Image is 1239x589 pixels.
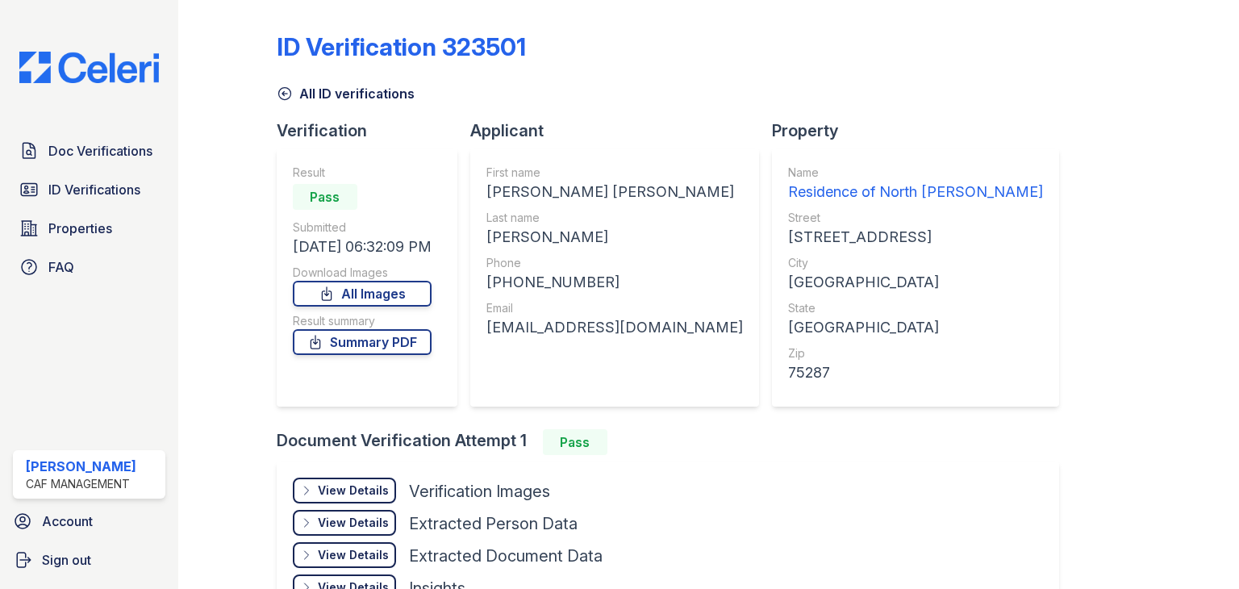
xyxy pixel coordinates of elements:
div: [PERSON_NAME] [PERSON_NAME] [486,181,743,203]
div: Extracted Person Data [409,512,578,535]
div: City [788,255,1043,271]
a: Sign out [6,544,172,576]
div: View Details [318,547,389,563]
div: Residence of North [PERSON_NAME] [788,181,1043,203]
div: [PERSON_NAME] [486,226,743,249]
div: Last name [486,210,743,226]
span: Account [42,512,93,531]
span: Sign out [42,550,91,570]
span: FAQ [48,257,74,277]
div: Download Images [293,265,432,281]
div: ID Verification 323501 [277,32,526,61]
div: Email [486,300,743,316]
a: FAQ [13,251,165,283]
div: [GEOGRAPHIC_DATA] [788,316,1043,339]
div: Name [788,165,1043,181]
div: [PERSON_NAME] [26,457,136,476]
div: Extracted Document Data [409,545,603,567]
div: Street [788,210,1043,226]
div: State [788,300,1043,316]
div: 75287 [788,361,1043,384]
div: [STREET_ADDRESS] [788,226,1043,249]
a: Name Residence of North [PERSON_NAME] [788,165,1043,203]
a: Summary PDF [293,329,432,355]
div: Zip [788,345,1043,361]
div: Result [293,165,432,181]
div: First name [486,165,743,181]
div: Applicant [470,119,772,142]
div: View Details [318,482,389,499]
a: All Images [293,281,432,307]
div: [PHONE_NUMBER] [486,271,743,294]
div: Verification Images [409,480,550,503]
span: Properties [48,219,112,238]
div: [GEOGRAPHIC_DATA] [788,271,1043,294]
a: All ID verifications [277,84,415,103]
div: Verification [277,119,470,142]
img: CE_Logo_Blue-a8612792a0a2168367f1c8372b55b34899dd931a85d93a1a3d3e32e68fde9ad4.png [6,52,172,83]
div: [EMAIL_ADDRESS][DOMAIN_NAME] [486,316,743,339]
div: CAF Management [26,476,136,492]
div: Result summary [293,313,432,329]
a: Properties [13,212,165,244]
div: Document Verification Attempt 1 [277,429,1072,455]
div: Pass [543,429,607,455]
div: [DATE] 06:32:09 PM [293,236,432,258]
div: View Details [318,515,389,531]
a: Doc Verifications [13,135,165,167]
div: Pass [293,184,357,210]
span: Doc Verifications [48,141,152,161]
a: Account [6,505,172,537]
div: Submitted [293,219,432,236]
span: ID Verifications [48,180,140,199]
div: Property [772,119,1072,142]
div: Phone [486,255,743,271]
a: ID Verifications [13,173,165,206]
